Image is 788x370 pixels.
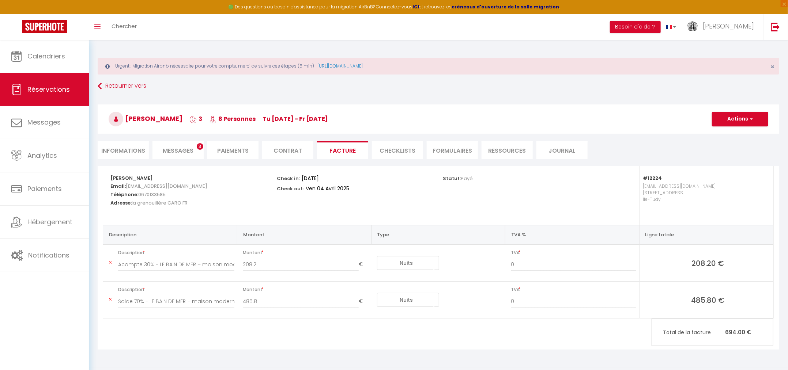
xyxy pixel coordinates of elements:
[639,225,773,244] th: Ligne totale
[511,285,636,295] span: TVA
[112,22,137,30] span: Chercher
[461,175,473,182] span: Payé
[109,114,182,123] span: [PERSON_NAME]
[652,324,773,340] p: 694.00 €
[106,14,142,40] a: Chercher
[610,21,661,33] button: Besoin d'aide ?
[643,181,766,218] p: [EMAIL_ADDRESS][DOMAIN_NAME] [STREET_ADDRESS] Île-Tudy
[22,20,67,33] img: Super Booking
[505,225,640,244] th: TVA %
[98,80,779,93] a: Retourner vers
[703,22,754,31] span: [PERSON_NAME]
[452,4,559,10] a: créneaux d'ouverture de la salle migration
[98,58,779,75] div: Urgent : Migration Airbnb nécessaire pour votre compte, merci de suivre ces étapes (5 min) -
[98,141,149,159] li: Informations
[372,141,423,159] li: CHECKLISTS
[412,4,419,10] a: ICI
[110,183,126,190] strong: Email:
[263,115,328,123] span: Tu [DATE] - Fr [DATE]
[536,141,588,159] li: Journal
[27,118,61,127] span: Messages
[27,184,62,193] span: Paiements
[277,184,304,192] p: Check out:
[482,141,533,159] li: Ressources
[197,143,203,150] span: 3
[359,258,368,271] span: €
[317,63,363,69] a: [URL][DOMAIN_NAME]
[643,175,662,182] strong: #12224
[770,64,774,70] button: Close
[118,285,234,295] span: Description
[317,141,368,159] li: Facture
[27,85,70,94] span: Réservations
[103,225,237,244] th: Description
[6,3,28,25] button: Ouvrir le widget de chat LiveChat
[371,225,505,244] th: Type
[132,198,188,208] span: la grenouillère CARO FR
[427,141,478,159] li: FORMULAIRES
[237,225,372,244] th: Montant
[682,14,763,40] a: ... [PERSON_NAME]
[110,175,153,182] strong: [PERSON_NAME]
[209,115,256,123] span: 8 Personnes
[243,248,369,258] span: Montant
[771,22,780,31] img: logout
[126,181,207,191] span: [EMAIL_ADDRESS][DOMAIN_NAME]
[189,115,202,123] span: 3
[712,112,768,126] button: Actions
[28,251,69,260] span: Notifications
[359,295,368,308] span: €
[687,21,698,32] img: ...
[770,62,774,71] span: ×
[243,285,369,295] span: Montant
[27,217,72,226] span: Hébergement
[645,258,770,268] span: 208.20 €
[645,295,770,305] span: 485.80 €
[277,173,300,182] p: Check in:
[262,141,313,159] li: Contrat
[138,189,166,200] span: 0670133585
[110,199,132,206] strong: Adresse:
[663,328,725,336] span: Total de la facture
[443,173,473,182] p: Statut:
[118,248,234,258] span: Description
[163,146,193,155] span: Messages
[207,141,259,159] li: Paiements
[27,151,57,160] span: Analytics
[27,52,65,61] span: Calendriers
[110,191,138,198] strong: Téléphone:
[511,248,636,258] span: TVA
